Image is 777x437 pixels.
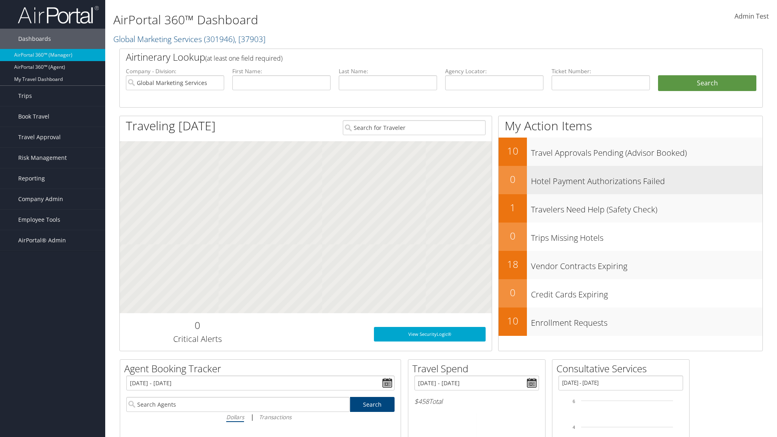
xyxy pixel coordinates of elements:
h2: 18 [499,257,527,271]
label: First Name: [232,67,331,75]
label: Last Name: [339,67,437,75]
a: 0Hotel Payment Authorizations Failed [499,166,762,194]
h2: 1 [499,201,527,214]
h2: 0 [126,318,269,332]
span: $458 [414,397,429,406]
h1: AirPortal 360™ Dashboard [113,11,550,28]
span: Travel Approval [18,127,61,147]
span: ( 301946 ) [204,34,235,45]
label: Ticket Number: [552,67,650,75]
i: Transactions [259,413,291,421]
span: Dashboards [18,29,51,49]
h3: Enrollment Requests [531,313,762,329]
h3: Trips Missing Hotels [531,228,762,244]
span: Employee Tools [18,210,60,230]
div: | [126,412,395,422]
a: View SecurityLogic® [374,327,486,342]
span: Admin Test [735,12,769,21]
h2: 0 [499,229,527,243]
h3: Travel Approvals Pending (Advisor Booked) [531,143,762,159]
a: 0Credit Cards Expiring [499,279,762,308]
h2: 10 [499,144,527,158]
h1: My Action Items [499,117,762,134]
tspan: 6 [573,399,575,404]
h3: Critical Alerts [126,333,269,345]
h6: Total [414,397,539,406]
span: , [ 37903 ] [235,34,265,45]
a: 10Enrollment Requests [499,308,762,336]
span: Book Travel [18,106,49,127]
a: Global Marketing Services [113,34,265,45]
h2: Consultative Services [556,362,689,375]
h3: Credit Cards Expiring [531,285,762,300]
button: Search [658,75,756,91]
span: (at least one field required) [205,54,282,63]
h2: Airtinerary Lookup [126,50,703,64]
a: Admin Test [735,4,769,29]
h3: Vendor Contracts Expiring [531,257,762,272]
span: Company Admin [18,189,63,209]
span: AirPortal® Admin [18,230,66,250]
h3: Hotel Payment Authorizations Failed [531,172,762,187]
a: Search [350,397,395,412]
h2: 10 [499,314,527,328]
span: Reporting [18,168,45,189]
a: 1Travelers Need Help (Safety Check) [499,194,762,223]
input: Search Agents [126,397,350,412]
h2: 0 [499,172,527,186]
a: 0Trips Missing Hotels [499,223,762,251]
label: Company - Division: [126,67,224,75]
i: Dollars [226,413,244,421]
a: 18Vendor Contracts Expiring [499,251,762,279]
label: Agency Locator: [445,67,543,75]
h2: 0 [499,286,527,299]
h2: Agent Booking Tracker [124,362,401,375]
a: 10Travel Approvals Pending (Advisor Booked) [499,138,762,166]
input: Search for Traveler [343,120,486,135]
span: Trips [18,86,32,106]
h1: Traveling [DATE] [126,117,216,134]
img: airportal-logo.png [18,5,99,24]
h3: Travelers Need Help (Safety Check) [531,200,762,215]
tspan: 4 [573,425,575,430]
h2: Travel Spend [412,362,545,375]
span: Risk Management [18,148,67,168]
